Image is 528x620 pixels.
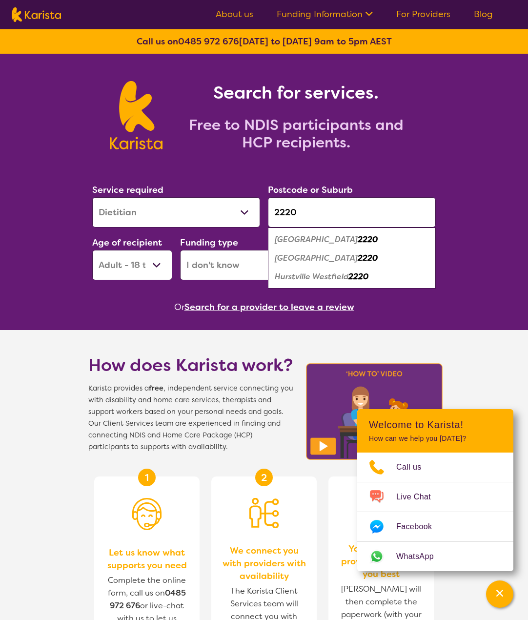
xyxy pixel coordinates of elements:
a: About us [216,8,253,20]
em: 2220 [358,253,378,263]
h1: How does Karista work? [88,353,293,377]
span: Or [174,300,184,314]
a: Blog [474,8,493,20]
div: 2 [255,469,273,486]
em: 2220 [358,234,378,245]
em: [GEOGRAPHIC_DATA] [275,234,358,245]
div: Channel Menu [357,409,513,571]
img: Karista logo [12,7,61,22]
p: How can we help you [DATE]? [369,434,502,443]
span: Live Chat [396,490,443,504]
input: Type [268,197,436,227]
button: Channel Menu [486,580,513,608]
a: 0485 972 676 [178,36,239,47]
div: 1 [138,469,156,486]
em: Hurstville Westfield [275,271,348,282]
label: Age of recipient [92,237,162,248]
a: Funding Information [277,8,373,20]
button: Search for a provider to leave a review [184,300,354,314]
b: Call us on [DATE] to [DATE] 9am to 5pm AEST [137,36,392,47]
img: Person with headset icon [132,498,162,530]
h2: Welcome to Karista! [369,419,502,431]
div: Hurstville Grove 2220 [273,249,431,268]
span: WhatsApp [396,549,446,564]
span: Karista provides a , independent service connecting you with disability and home care services, t... [88,383,293,453]
a: For Providers [396,8,450,20]
img: Karista video [303,360,446,463]
span: Facebook [396,519,444,534]
h1: Search for services. [174,81,418,104]
div: Hurstville 2220 [273,230,431,249]
a: Web link opens in a new tab. [357,542,513,571]
ul: Choose channel [357,453,513,571]
div: Hurstville Westfield 2220 [273,268,431,286]
b: free [149,384,163,393]
em: 2220 [348,271,368,282]
span: Call us [396,460,433,475]
span: Let us know what supports you need [104,546,190,572]
label: Funding type [180,237,238,248]
img: Person being matched to services icon [249,498,279,528]
span: We connect you with providers with availability [221,544,307,582]
label: Postcode or Suburb [268,184,353,196]
label: Service required [92,184,163,196]
span: You choose the provider that suits you best [338,542,424,580]
h2: Free to NDIS participants and HCP recipients. [174,116,418,151]
img: Karista logo [110,81,162,149]
em: [GEOGRAPHIC_DATA] [275,253,358,263]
